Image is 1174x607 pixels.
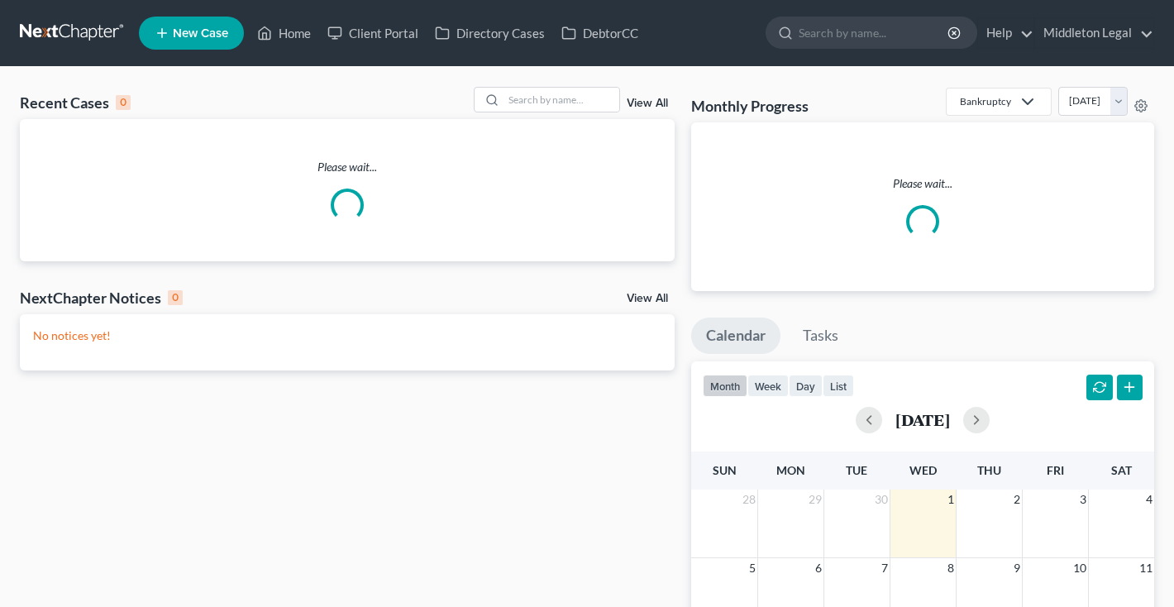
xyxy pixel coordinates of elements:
[627,98,668,109] a: View All
[1144,490,1154,509] span: 4
[1078,490,1088,509] span: 3
[823,375,854,397] button: list
[880,558,890,578] span: 7
[741,490,757,509] span: 28
[747,375,789,397] button: week
[319,18,427,48] a: Client Portal
[173,27,228,40] span: New Case
[116,95,131,110] div: 0
[895,411,950,428] h2: [DATE]
[960,94,1011,108] div: Bankruptcy
[747,558,757,578] span: 5
[789,375,823,397] button: day
[33,327,661,344] p: No notices yet!
[704,175,1141,192] p: Please wait...
[946,490,956,509] span: 1
[503,88,619,112] input: Search by name...
[814,558,823,578] span: 6
[1012,490,1022,509] span: 2
[799,17,950,48] input: Search by name...
[713,463,737,477] span: Sun
[691,318,780,354] a: Calendar
[807,490,823,509] span: 29
[168,290,183,305] div: 0
[846,463,867,477] span: Tue
[1047,463,1064,477] span: Fri
[627,293,668,304] a: View All
[946,558,956,578] span: 8
[20,93,131,112] div: Recent Cases
[977,463,1001,477] span: Thu
[1138,558,1154,578] span: 11
[553,18,647,48] a: DebtorCC
[873,490,890,509] span: 30
[776,463,805,477] span: Mon
[1111,463,1132,477] span: Sat
[427,18,553,48] a: Directory Cases
[978,18,1033,48] a: Help
[20,159,675,175] p: Please wait...
[703,375,747,397] button: month
[1035,18,1153,48] a: Middleton Legal
[691,96,809,116] h3: Monthly Progress
[20,288,183,308] div: NextChapter Notices
[1012,558,1022,578] span: 9
[788,318,853,354] a: Tasks
[249,18,319,48] a: Home
[909,463,937,477] span: Wed
[1071,558,1088,578] span: 10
